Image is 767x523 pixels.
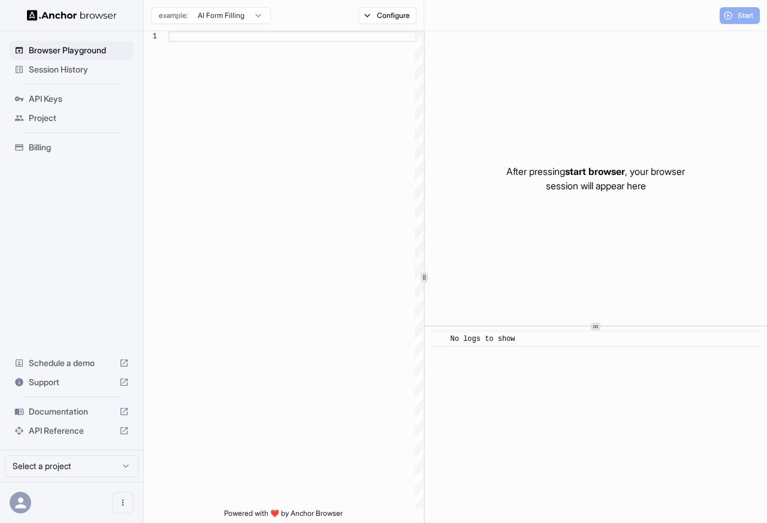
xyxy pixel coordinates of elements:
[29,93,129,105] span: API Keys
[10,421,134,440] div: API Reference
[29,357,114,369] span: Schedule a demo
[10,373,134,392] div: Support
[10,402,134,421] div: Documentation
[10,60,134,79] div: Session History
[29,376,114,388] span: Support
[10,353,134,373] div: Schedule a demo
[506,164,685,193] p: After pressing , your browser session will appear here
[29,44,129,56] span: Browser Playground
[565,165,625,177] span: start browser
[10,41,134,60] div: Browser Playground
[29,64,129,75] span: Session History
[144,31,157,42] div: 1
[29,425,114,437] span: API Reference
[159,11,188,20] span: example:
[29,141,129,153] span: Billing
[29,112,129,124] span: Project
[451,335,515,343] span: No logs to show
[112,492,134,513] button: Open menu
[27,10,117,21] img: Anchor Logo
[29,406,114,418] span: Documentation
[436,333,442,345] span: ​
[10,89,134,108] div: API Keys
[10,108,134,128] div: Project
[358,7,416,24] button: Configure
[224,509,343,523] span: Powered with ❤️ by Anchor Browser
[10,138,134,157] div: Billing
